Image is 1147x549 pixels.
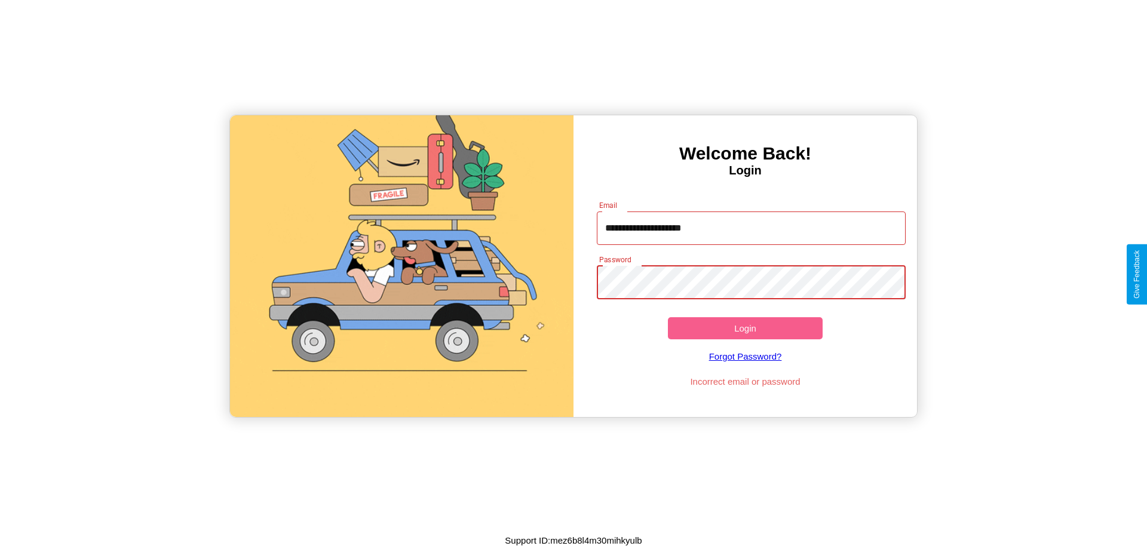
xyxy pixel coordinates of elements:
p: Support ID: mez6b8l4m30mihkyulb [505,532,642,548]
img: gif [230,115,573,417]
h3: Welcome Back! [573,143,917,164]
label: Password [599,254,631,265]
p: Incorrect email or password [591,373,900,389]
button: Login [668,317,823,339]
a: Forgot Password? [591,339,900,373]
div: Give Feedback [1133,250,1141,299]
h4: Login [573,164,917,177]
label: Email [599,200,618,210]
